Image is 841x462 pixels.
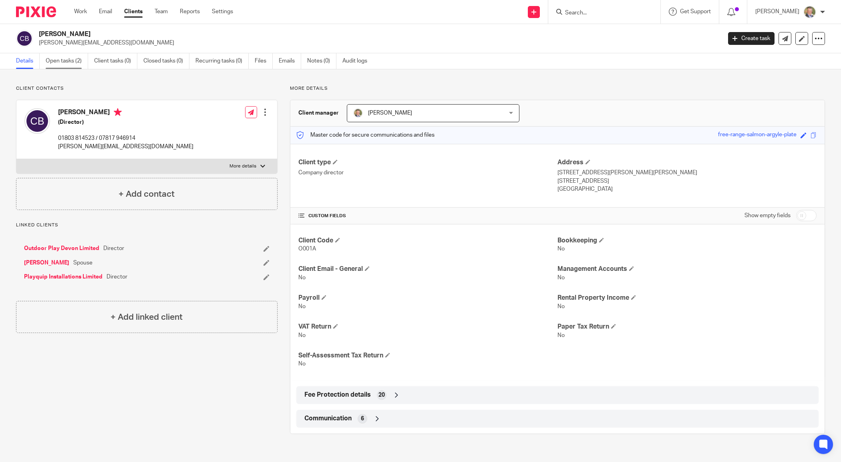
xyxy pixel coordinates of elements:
[298,361,306,367] span: No
[298,109,339,117] h3: Client manager
[557,169,817,177] p: [STREET_ADDRESS][PERSON_NAME][PERSON_NAME]
[16,30,33,47] img: svg%3E
[557,323,817,331] h4: Paper Tax Return
[298,158,557,167] h4: Client type
[16,222,278,228] p: Linked clients
[143,53,189,69] a: Closed tasks (0)
[58,118,193,126] h5: (Director)
[16,6,56,17] img: Pixie
[39,39,716,47] p: [PERSON_NAME][EMAIL_ADDRESS][DOMAIN_NAME]
[368,110,412,116] span: [PERSON_NAME]
[298,246,316,252] span: O001A
[58,134,193,142] p: 01803 814523 / 07817 946914
[557,333,565,338] span: No
[298,294,557,302] h4: Payroll
[307,53,336,69] a: Notes (0)
[298,304,306,309] span: No
[94,53,137,69] a: Client tasks (0)
[557,236,817,245] h4: Bookkeeping
[718,131,797,140] div: free-range-salmon-argyle-plate
[557,185,817,193] p: [GEOGRAPHIC_DATA]
[24,273,103,281] a: Playquip Installations Limited
[353,108,363,118] img: High%20Res%20Andrew%20Price%20Accountants_Poppy%20Jakes%20photography-1109.jpg
[342,53,373,69] a: Audit logs
[557,304,565,309] span: No
[74,8,87,16] a: Work
[298,351,557,360] h4: Self-Assessment Tax Return
[564,10,636,17] input: Search
[744,212,791,220] label: Show empty fields
[298,323,557,331] h4: VAT Return
[155,8,168,16] a: Team
[290,85,825,92] p: More details
[180,8,200,16] a: Reports
[114,108,122,116] i: Primary
[304,414,352,423] span: Communication
[46,53,88,69] a: Open tasks (2)
[557,275,565,280] span: No
[103,244,124,252] span: Director
[557,246,565,252] span: No
[39,30,581,38] h2: [PERSON_NAME]
[298,169,557,177] p: Company director
[212,8,233,16] a: Settings
[16,53,40,69] a: Details
[680,9,711,14] span: Get Support
[296,131,435,139] p: Master code for secure communications and files
[24,244,99,252] a: Outdoor Play Devon Limited
[378,391,385,399] span: 20
[99,8,112,16] a: Email
[24,259,69,267] a: [PERSON_NAME]
[557,294,817,302] h4: Rental Property Income
[557,158,817,167] h4: Address
[557,177,817,185] p: [STREET_ADDRESS]
[58,108,193,118] h4: [PERSON_NAME]
[73,259,93,267] span: Spouse
[111,311,183,323] h4: + Add linked client
[229,163,256,169] p: More details
[255,53,273,69] a: Files
[124,8,143,16] a: Clients
[195,53,249,69] a: Recurring tasks (0)
[557,265,817,273] h4: Management Accounts
[803,6,816,18] img: High%20Res%20Andrew%20Price%20Accountants_Poppy%20Jakes%20photography-1109.jpg
[119,188,175,200] h4: + Add contact
[279,53,301,69] a: Emails
[16,85,278,92] p: Client contacts
[304,391,371,399] span: Fee Protection details
[755,8,799,16] p: [PERSON_NAME]
[298,265,557,273] h4: Client Email - General
[298,275,306,280] span: No
[361,415,364,423] span: 6
[107,273,127,281] span: Director
[298,236,557,245] h4: Client Code
[728,32,775,45] a: Create task
[58,143,193,151] p: [PERSON_NAME][EMAIL_ADDRESS][DOMAIN_NAME]
[298,213,557,219] h4: CUSTOM FIELDS
[24,108,50,134] img: svg%3E
[298,333,306,338] span: No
